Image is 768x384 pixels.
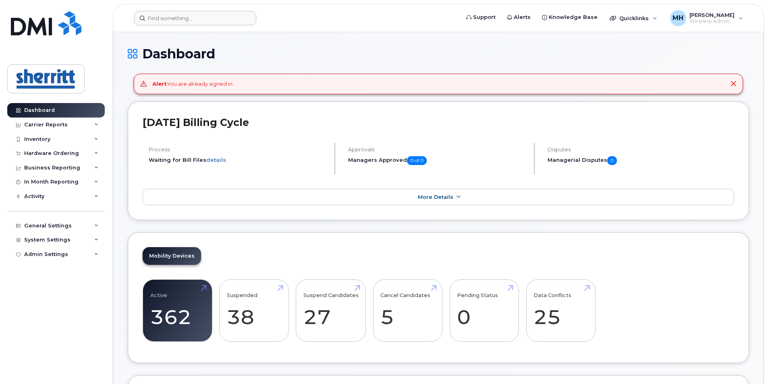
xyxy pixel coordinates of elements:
a: Data Conflicts 25 [533,284,588,337]
h1: Dashboard [128,47,749,61]
a: details [206,157,226,163]
a: Active 362 [150,284,205,337]
h4: Approvals [348,147,527,153]
span: 0 [607,156,617,165]
strong: Alert [152,81,167,87]
a: Mobility Devices [143,247,201,265]
h4: Process [149,147,328,153]
a: Pending Status 0 [457,284,511,337]
li: Waiting for Bill Files [149,156,328,164]
span: 0 of 0 [407,156,427,165]
span: More Details [418,194,453,200]
h5: Managers Approved [348,156,527,165]
a: Suspend Candidates 27 [303,284,359,337]
h5: Managerial Disputes [548,156,734,165]
h4: Disputes [548,147,734,153]
h2: [DATE] Billing Cycle [143,116,734,128]
a: Cancel Candidates 5 [380,284,435,337]
div: You are already signed in. [152,80,234,88]
a: Suspended 38 [227,284,281,337]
